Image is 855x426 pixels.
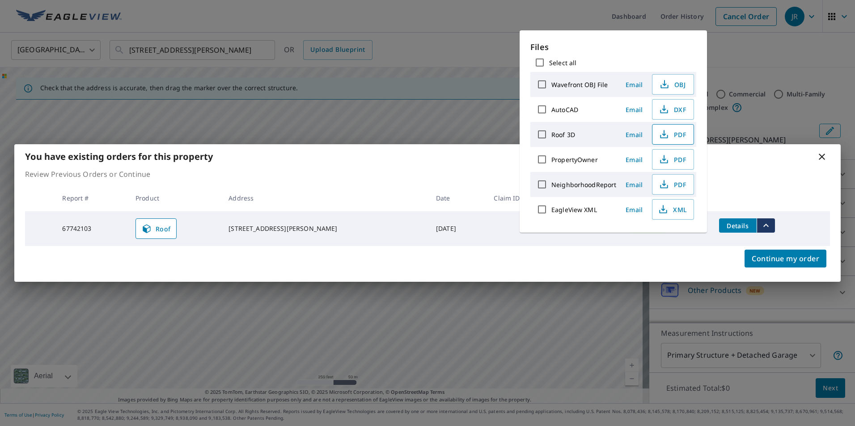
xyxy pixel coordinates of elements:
label: Select all [549,58,576,67]
th: Claim ID [487,185,554,211]
b: You have existing orders for this property [25,150,213,163]
label: NeighborhoodReport [551,180,616,189]
span: Email [623,155,645,164]
button: filesDropdownBtn-67742103 [757,218,775,233]
button: OBJ [652,74,694,95]
div: [STREET_ADDRESS][PERSON_NAME] [229,224,422,233]
label: EagleView XML [551,205,597,214]
td: 67742103 [55,211,128,246]
span: OBJ [658,79,686,90]
button: detailsBtn-67742103 [719,218,757,233]
th: Date [429,185,487,211]
span: Email [623,80,645,89]
a: Roof [135,218,177,239]
span: PDF [658,154,686,165]
button: Email [620,103,648,117]
span: Email [623,180,645,189]
button: Continue my order [745,250,826,267]
span: Email [623,205,645,214]
th: Product [128,185,221,211]
label: PropertyOwner [551,155,598,164]
label: Wavefront OBJ File [551,80,608,89]
label: Roof 3D [551,130,575,139]
label: AutoCAD [551,105,578,114]
span: Continue my order [752,252,819,265]
button: Email [620,153,648,167]
span: Roof [141,223,171,234]
th: Report # [55,185,128,211]
span: XML [658,204,686,215]
span: PDF [658,179,686,190]
button: Email [620,128,648,142]
span: Details [724,221,751,230]
button: DXF [652,99,694,120]
span: PDF [658,129,686,140]
p: Files [530,41,696,53]
button: XML [652,199,694,220]
span: Email [623,130,645,139]
td: [DATE] [429,211,487,246]
span: Email [623,105,645,114]
button: PDF [652,174,694,195]
span: DXF [658,104,686,115]
button: Email [620,78,648,92]
button: PDF [652,149,694,170]
p: Review Previous Orders or Continue [25,169,830,180]
th: Address [221,185,429,211]
button: PDF [652,124,694,145]
button: Email [620,178,648,192]
button: Email [620,203,648,217]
